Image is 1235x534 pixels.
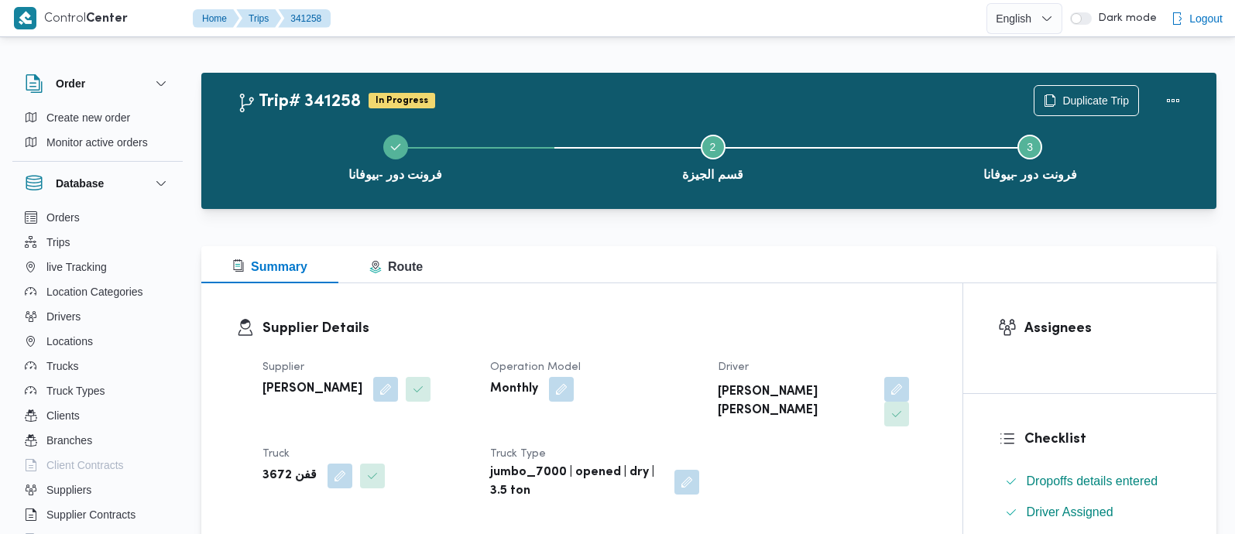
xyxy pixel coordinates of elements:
iframe: chat widget [15,472,65,519]
button: قسم الجيزة [554,116,872,197]
button: Driver Assigned [999,500,1182,525]
button: Duplicate Trip [1034,85,1139,116]
span: Monitor active orders [46,133,148,152]
button: Trips [19,230,177,255]
button: فرونت دور -بيوفانا [871,116,1189,197]
span: Route [369,260,423,273]
span: فرونت دور -بيوفانا [983,166,1077,184]
button: Trips [236,9,281,28]
span: Suppliers [46,481,91,499]
h3: Order [56,74,85,93]
button: Client Contracts [19,453,177,478]
span: Dropoffs details entered [1027,472,1158,491]
span: Location Categories [46,282,143,301]
button: Locations [19,329,177,354]
span: Driver Assigned [1027,505,1113,519]
button: Monitor active orders [19,130,177,155]
svg: Step 1 is complete [389,141,402,153]
span: Orders [46,208,80,227]
button: Truck Types [19,378,177,403]
span: Locations [46,332,93,351]
span: live Tracking [46,258,107,276]
span: Operation Model [490,362,581,372]
button: 341258 [278,9,331,28]
button: Dropoffs details entered [999,469,1182,494]
button: Branches [19,428,177,453]
b: [PERSON_NAME] [PERSON_NAME] [718,383,873,420]
span: Dropoffs details entered [1027,474,1158,488]
span: فرونت دور -بيوفانا [348,166,442,184]
h3: Checklist [1024,429,1182,450]
span: In Progress [369,93,435,108]
span: Drivers [46,307,81,326]
span: Duplicate Trip [1062,91,1129,110]
span: Trucks [46,357,78,375]
span: 3 [1027,141,1033,153]
button: Order [25,74,170,93]
span: Summary [232,260,307,273]
span: Clients [46,406,80,425]
button: Suppliers [19,478,177,502]
span: Client Contracts [46,456,124,474]
img: X8yXhbKr1z7QwAAAABJRU5ErkJggg== [14,7,36,29]
span: Truck Types [46,382,105,400]
b: In Progress [376,96,428,105]
button: Orders [19,205,177,230]
button: فرونت دور -بيوفانا [237,116,554,197]
button: Logout [1165,3,1229,34]
button: Trucks [19,354,177,378]
button: Clients [19,403,177,428]
span: Driver Assigned [1027,503,1113,522]
button: Supplier Contracts [19,502,177,527]
span: Create new order [46,108,130,127]
span: Dark mode [1092,12,1157,25]
span: Supplier Contracts [46,505,136,524]
button: Database [25,174,170,193]
b: قفن 3672 [262,467,317,485]
span: Branches [46,431,92,450]
h3: Supplier Details [262,318,928,339]
span: Supplier [262,362,304,372]
h3: Database [56,174,104,193]
span: Truck [262,449,290,459]
button: Actions [1158,85,1189,116]
span: Logout [1189,9,1223,28]
b: jumbo_7000 | opened | dry | 3.5 ton [490,464,664,501]
h3: Assignees [1024,318,1182,339]
button: Home [193,9,239,28]
button: Create new order [19,105,177,130]
b: [PERSON_NAME] [262,380,362,399]
b: Monthly [490,380,538,399]
button: Drivers [19,304,177,329]
button: Location Categories [19,279,177,304]
button: live Tracking [19,255,177,279]
div: Order [12,105,183,161]
span: 2 [710,141,716,153]
b: Center [86,13,128,25]
span: Trips [46,233,70,252]
span: قسم الجيزة [682,166,743,184]
span: Truck Type [490,449,546,459]
span: Driver [718,362,749,372]
h2: Trip# 341258 [237,92,361,112]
